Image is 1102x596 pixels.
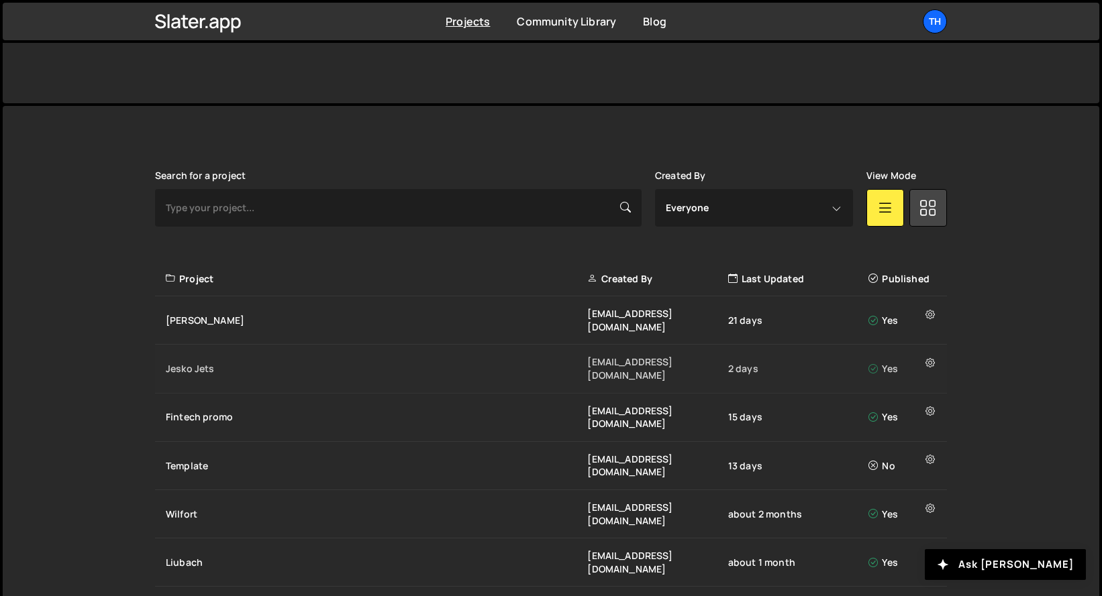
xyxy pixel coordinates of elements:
[868,508,939,521] div: Yes
[166,362,587,375] div: Jesko Jets
[587,501,728,527] div: [EMAIL_ADDRESS][DOMAIN_NAME]
[728,459,868,473] div: 13 days
[728,410,868,424] div: 15 days
[517,14,616,29] a: Community Library
[587,272,728,286] div: Created By
[155,490,947,538] a: Wilfort [EMAIL_ADDRESS][DOMAIN_NAME] about 2 months Yes
[587,355,728,381] div: [EMAIL_ADDRESS][DOMAIN_NAME]
[923,9,947,34] a: Th
[643,14,666,29] a: Blog
[155,538,947,587] a: Liubach [EMAIL_ADDRESS][DOMAIN_NAME] about 1 month Yes
[166,410,587,424] div: Fintech promo
[868,459,939,473] div: No
[868,272,939,286] div: Published
[155,345,947,393] a: Jesko Jets [EMAIL_ADDRESS][DOMAIN_NAME] 2 days Yes
[166,314,587,327] div: [PERSON_NAME]
[155,296,947,345] a: [PERSON_NAME] [EMAIL_ADDRESS][DOMAIN_NAME] 21 days Yes
[728,362,868,375] div: 2 days
[866,170,916,181] label: View Mode
[587,453,728,479] div: [EMAIL_ADDRESS][DOMAIN_NAME]
[728,314,868,327] div: 21 days
[868,410,939,424] div: Yes
[587,549,728,575] div: [EMAIL_ADDRESS][DOMAIN_NAME]
[446,14,490,29] a: Projects
[587,404,728,430] div: [EMAIL_ADDRESS][DOMAIN_NAME]
[166,556,587,569] div: Liubach
[868,556,939,569] div: Yes
[155,442,947,490] a: Template [EMAIL_ADDRESS][DOMAIN_NAME] 13 days No
[166,459,587,473] div: Template
[868,362,939,375] div: Yes
[166,508,587,521] div: Wilfort
[155,189,642,227] input: Type your project...
[925,549,1086,580] button: Ask [PERSON_NAME]
[728,556,868,569] div: about 1 month
[166,272,587,286] div: Project
[868,314,939,327] div: Yes
[155,394,947,442] a: Fintech promo [EMAIL_ADDRESS][DOMAIN_NAME] 15 days Yes
[728,508,868,521] div: about 2 months
[155,170,246,181] label: Search for a project
[587,307,728,333] div: [EMAIL_ADDRESS][DOMAIN_NAME]
[728,272,868,286] div: Last Updated
[655,170,706,181] label: Created By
